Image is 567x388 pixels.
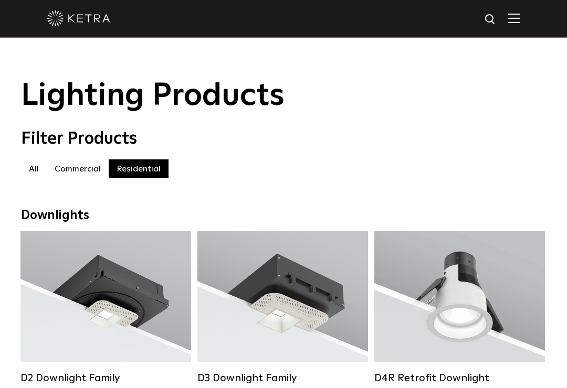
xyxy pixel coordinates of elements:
[21,129,546,149] div: Filter Products
[197,231,368,383] a: D3 Downlight Family Lumen Output:700 / 900 / 1100Colors:White / Black / Silver / Bronze / Paintab...
[47,159,109,178] label: Commercial
[21,80,285,112] span: Lighting Products
[374,231,545,383] a: D4R Retrofit Downlight Lumen Output:800Colors:White / BlackBeam Angles:15° / 25° / 40° / 60°Watta...
[374,372,545,384] div: D4R Retrofit Downlight
[109,159,169,178] label: Residential
[20,372,191,384] div: D2 Downlight Family
[508,13,520,23] img: Hamburger%20Nav.svg
[47,10,110,26] img: ketra-logo-2019-white
[21,208,546,223] div: Downlights
[20,231,191,383] a: D2 Downlight Family Lumen Output:1200Colors:White / Black / Gloss Black / Silver / Bronze / Silve...
[21,159,47,178] label: All
[197,372,368,384] div: D3 Downlight Family
[484,13,497,26] img: search icon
